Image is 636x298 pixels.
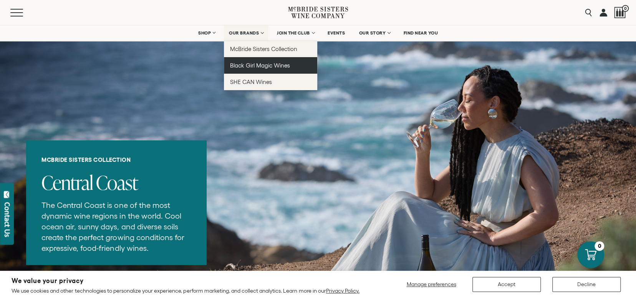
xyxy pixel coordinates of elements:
div: Contact Us [3,202,11,237]
span: Central [41,169,93,196]
div: 0 [595,241,604,251]
span: EVENTS [328,30,345,36]
button: Manage preferences [402,277,461,292]
span: Coast [96,169,137,196]
a: McBride Sisters Collection [224,41,317,57]
a: Black Girl Magic Wines [224,57,317,74]
a: OUR STORY [354,25,395,41]
a: OUR BRANDS [224,25,268,41]
span: SHOP [198,30,211,36]
span: OUR STORY [359,30,386,36]
h6: McBride Sisters Collection [41,156,191,163]
button: Mobile Menu Trigger [10,9,38,16]
p: The Central Coast is one of the most dynamic wine regions in the world. Cool ocean air, sunny day... [41,200,191,254]
button: Decline [552,277,621,292]
a: SHE CAN Wines [224,74,317,90]
a: FIND NEAR YOU [399,25,443,41]
span: Manage preferences [406,281,456,287]
span: OUR BRANDS [229,30,259,36]
span: FIND NEAR YOU [404,30,438,36]
p: We use cookies and other technologies to personalize your experience, perform marketing, and coll... [12,287,359,294]
a: Privacy Policy. [326,288,359,294]
span: McBride Sisters Collection [230,46,298,52]
a: JOIN THE CLUB [272,25,319,41]
span: 0 [622,5,629,12]
a: EVENTS [323,25,350,41]
button: Accept [472,277,541,292]
span: SHE CAN Wines [230,79,272,85]
h2: We value your privacy [12,278,359,284]
a: SHOP [193,25,220,41]
span: Black Girl Magic Wines [230,62,290,69]
span: JOIN THE CLUB [277,30,310,36]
